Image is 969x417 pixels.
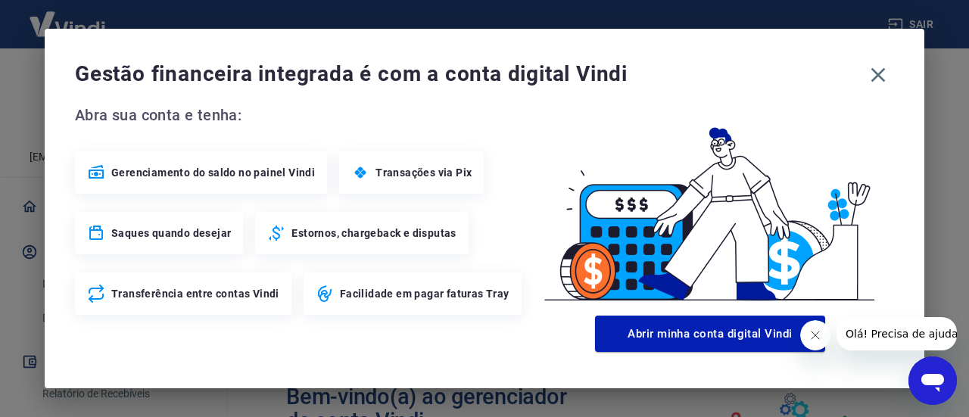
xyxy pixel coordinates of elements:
[375,165,472,180] span: Transações via Pix
[340,286,509,301] span: Facilidade em pagar faturas Tray
[111,226,231,241] span: Saques quando desejar
[111,286,279,301] span: Transferência entre contas Vindi
[9,11,127,23] span: Olá! Precisa de ajuda?
[595,316,825,352] button: Abrir minha conta digital Vindi
[837,317,957,350] iframe: Mensagem da empresa
[291,226,456,241] span: Estornos, chargeback e disputas
[75,103,526,127] span: Abra sua conta e tenha:
[908,356,957,405] iframe: Botão para abrir a janela de mensagens
[75,59,862,89] span: Gestão financeira integrada é com a conta digital Vindi
[111,165,315,180] span: Gerenciamento do saldo no painel Vindi
[800,320,830,350] iframe: Fechar mensagem
[526,103,894,310] img: Good Billing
